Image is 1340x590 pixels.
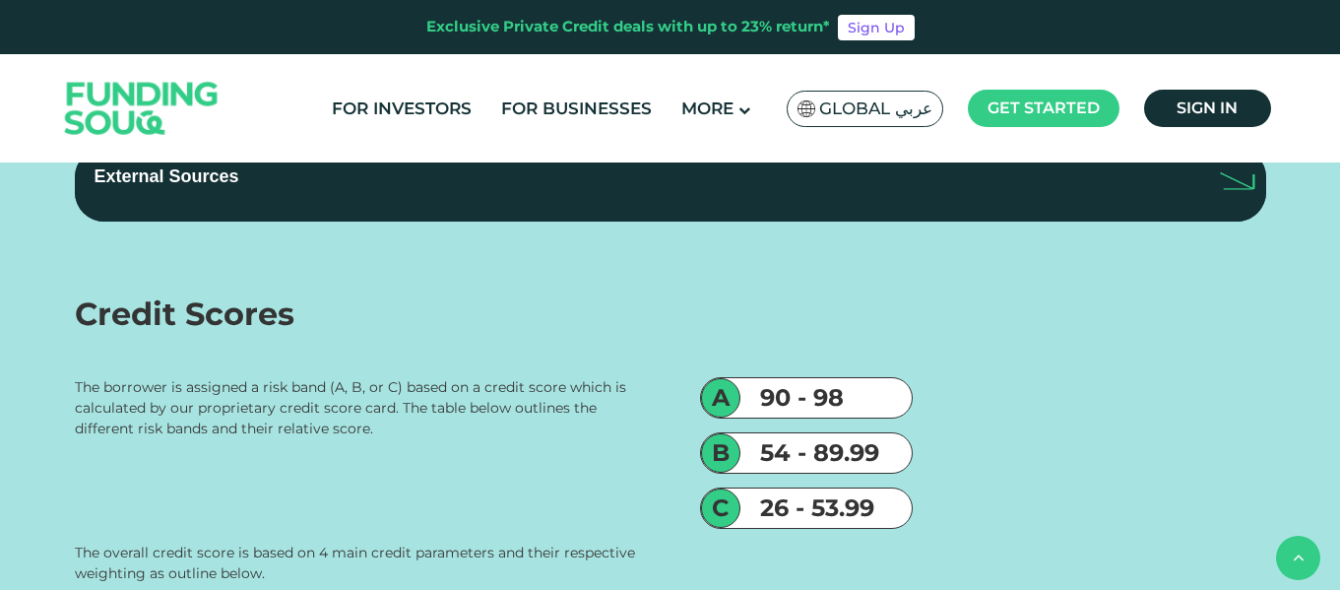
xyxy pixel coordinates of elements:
a: For Businesses [496,93,657,125]
a: Sign in [1144,90,1271,127]
div: B [701,433,740,473]
div: A [701,378,740,418]
div: External Sources [95,164,239,206]
div: 90 - 98 [740,380,912,416]
button: back [1276,536,1320,580]
img: arrow up [1220,172,1254,190]
div: 54 - 89.99 [740,435,912,471]
div: The borrower is assigned a risk band (A, B, or C) based on a credit score which is calculated by ... [75,377,641,439]
div: Credit Scores [75,291,1266,338]
div: 26 - 53.99 [740,491,912,526]
img: Logo [45,59,238,159]
span: Sign in [1177,98,1238,117]
a: For Investors [327,93,477,125]
img: SA Flag [798,100,815,117]
span: More [681,98,734,118]
div: The overall credit score is based on 4 main credit parameters and their respective weighting as o... [75,543,641,584]
span: Global عربي [819,98,932,120]
div: Exclusive Private Credit deals with up to 23% return* [426,16,830,38]
span: Get started [988,98,1100,117]
div: C [701,489,740,528]
a: Sign Up [838,15,915,40]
